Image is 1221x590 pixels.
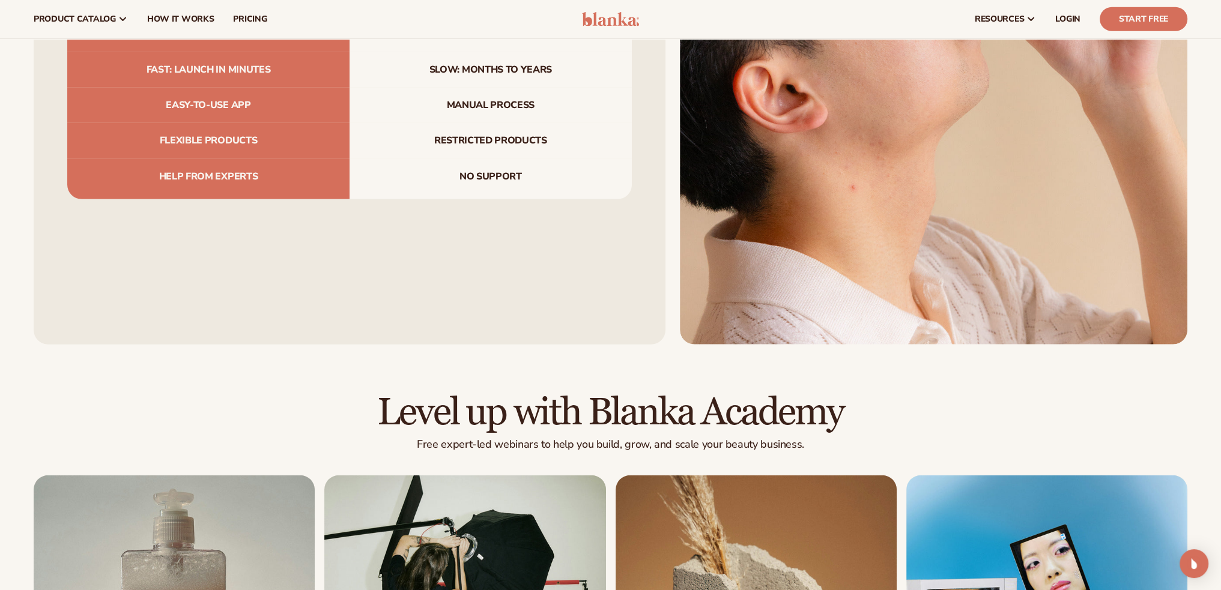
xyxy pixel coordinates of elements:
[1100,7,1187,31] a: Start Free
[233,14,267,24] span: pricing
[67,88,350,123] span: Easy-to-use app
[975,14,1024,24] span: resources
[34,393,1187,433] h2: Level up with Blanka Academy
[67,52,350,88] span: Fast: launch in minutes
[350,159,632,199] span: No support
[67,159,350,199] span: Help from experts
[34,438,1187,451] p: Free expert-led webinars to help you build, grow, and scale your beauty business.
[147,14,214,24] span: How It Works
[350,88,632,123] span: Manual process
[350,52,632,88] span: Slow: months to years
[1055,14,1080,24] span: LOGIN
[350,123,632,158] span: Restricted products
[34,14,116,24] span: product catalog
[582,12,639,26] img: logo
[67,123,350,158] span: Flexible products
[1180,549,1208,578] div: Open Intercom Messenger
